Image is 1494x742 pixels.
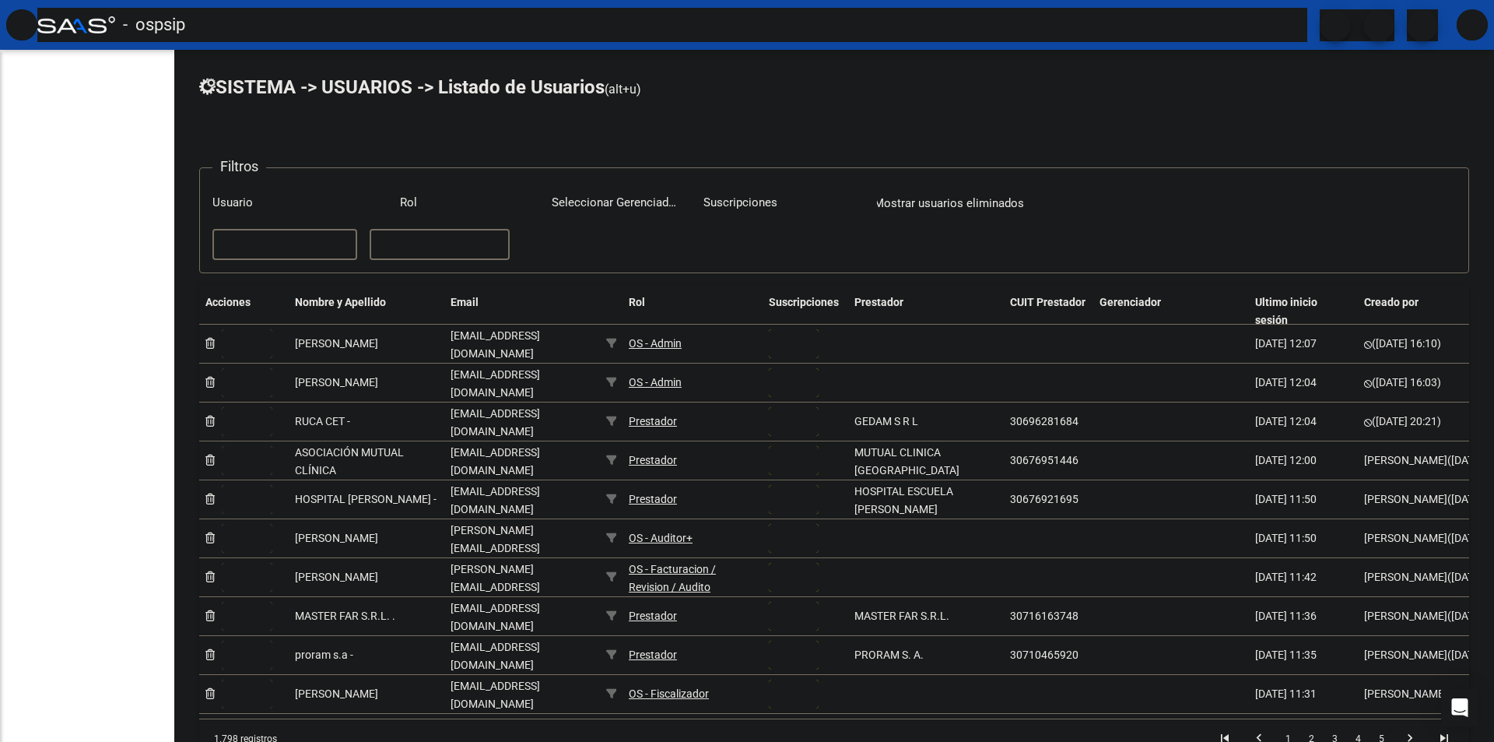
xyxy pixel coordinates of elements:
div: OS - Admin [629,374,682,392]
div: OS - Admin [629,335,682,353]
span: [PERSON_NAME] [1364,610,1447,622]
mat-icon: remove_red_eye [784,645,803,663]
span: - ospsip [123,8,185,42]
span: SISTEMA -> USUARIOS -> Listado de Usuarios [199,76,605,98]
button: ABM [222,407,272,436]
button: ABM [222,524,272,553]
span: [EMAIL_ADDRESS][DOMAIN_NAME] [451,485,540,515]
datatable-header-cell: Acciones [199,286,289,337]
span: Seleccionar Gerenciador [552,195,678,209]
datatable-header-cell: CUIT Prestador [1004,286,1093,337]
button: Borrar Filtros [370,229,510,260]
datatable-header-cell: Gerenciador [1093,286,1249,337]
mat-icon: remove_red_eye [784,411,803,430]
span: ABM [234,376,260,390]
span: [EMAIL_ADDRESS][DOMAIN_NAME] [451,641,540,671]
span: ABM [234,454,260,468]
span: ABM [234,337,260,351]
span: ABM [234,493,260,507]
div: OS - Auditor+ [629,529,693,547]
button: ABM [222,446,272,475]
span: [PERSON_NAME] [1364,532,1447,544]
mat-icon: file_download [356,118,375,137]
span: [EMAIL_ADDRESS][DOMAIN_NAME] [451,680,540,710]
span: ABM [234,610,260,624]
span: Nombre y Apellido [295,296,386,308]
span: proram s.a - [295,649,353,661]
span: [EMAIL_ADDRESS][DOMAIN_NAME] [451,407,540,438]
mat-icon: add [212,118,230,137]
button: ABM [222,680,272,709]
mat-icon: remove_red_eye [784,528,803,547]
h3: Filtros [212,156,266,178]
span: [DATE] 11:31 [1255,687,1317,700]
datatable-header-cell: Prestador [848,286,1004,337]
span: Borrar Filtros [384,237,496,251]
button: Crear Usuario [199,114,332,142]
span: [EMAIL_ADDRESS][DOMAIN_NAME] [451,329,540,360]
span: Mostrar usuarios eliminados [874,194,1024,213]
span: ASOCIACIÓN MUTUAL CLÍNICA [GEOGRAPHIC_DATA][PERSON_NAME] . [295,446,404,512]
span: [PERSON_NAME] [1364,454,1447,466]
button: ABM [222,329,272,358]
div: OS - Facturacion / Revision / Audito [629,561,756,596]
span: MASTER FAR S.R.L. [854,610,949,622]
span: Rol [400,195,526,209]
span: [DATE] 12:04 [1255,376,1317,389]
span: [DATE] 11:50 [1255,532,1317,544]
mat-icon: person [1463,15,1482,33]
span: [PERSON_NAME][EMAIL_ADDRESS][DOMAIN_NAME] [451,563,540,611]
span: [PERSON_NAME] [295,337,378,350]
span: 30696281684 [1010,415,1078,427]
span: PRORAM S. A. [854,649,924,661]
div: Prestador [629,413,677,431]
button: Buscar Usuario [212,229,357,260]
span: [PERSON_NAME][EMAIL_ADDRESS][DOMAIN_NAME] [451,524,540,572]
span: Buscar Usuario [226,237,343,251]
span: [PERSON_NAME] [1364,649,1447,661]
span: MASTER FAR S.R.L. . [295,610,395,622]
mat-icon: remove_red_eye [784,606,803,624]
span: 30676951446 [1010,454,1078,466]
span: (alt+u) [605,82,641,97]
span: HOSPITAL ESCUELA [PERSON_NAME] [854,485,953,515]
mat-icon: remove_red_eye [784,450,803,469]
span: ABM [234,687,260,702]
button: Exportar CSV [344,114,472,142]
span: [EMAIL_ADDRESS][DOMAIN_NAME] [451,368,540,399]
div: Open Intercom Messenger [1441,689,1478,726]
div: Prestador [629,491,677,508]
span: [PERSON_NAME] [1364,687,1447,700]
span: HOSPITAL [PERSON_NAME] - [295,493,437,505]
span: [DATE] 12:07 [1255,337,1317,350]
span: [PERSON_NAME] [1364,571,1447,583]
datatable-header-cell: Email [444,286,600,337]
span: ABM [234,571,260,585]
span: 30710465920 [1010,649,1078,661]
span: Ultimo inicio sesión [1255,296,1317,326]
mat-icon: search [226,234,245,253]
span: [PERSON_NAME] [295,376,378,389]
mat-icon: remove_red_eye [784,372,803,391]
span: ABM [234,532,260,546]
span: Email [451,296,479,308]
span: ABM [234,649,260,663]
button: ABM [222,641,272,670]
mat-icon: remove_red_eye [784,333,803,352]
mat-icon: remove_red_eye [784,489,803,508]
span: MUTUAL CLINICA [GEOGRAPHIC_DATA][PERSON_NAME] [854,446,959,494]
span: RUCA CET - [295,415,350,427]
datatable-header-cell: Ultimo inicio sesión [1249,286,1358,337]
mat-icon: menu [12,15,31,33]
span: Prestador [854,296,903,308]
button: ABM [222,485,272,514]
span: [EMAIL_ADDRESS][DOMAIN_NAME] [451,602,540,632]
span: Gerenciador [1099,296,1161,308]
mat-icon: remove_red_eye [784,684,803,702]
span: Creado por [1364,296,1419,308]
span: [PERSON_NAME] [295,571,378,583]
datatable-header-cell: Rol [622,286,763,337]
span: GEDAM S R L [854,415,918,427]
span: [PERSON_NAME] [295,532,378,544]
datatable-header-cell: Nombre y Apellido [289,286,444,337]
